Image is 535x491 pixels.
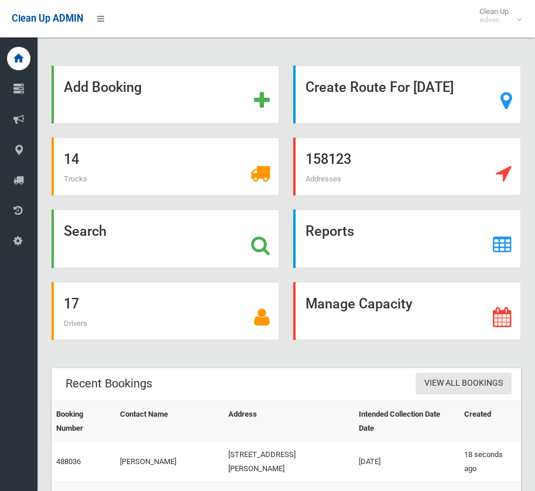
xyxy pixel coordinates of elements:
[474,7,520,25] span: Clean Up
[64,151,79,167] strong: 14
[306,151,351,167] strong: 158123
[64,174,87,183] span: Trucks
[459,441,521,482] td: 18 seconds ago
[115,441,223,482] td: [PERSON_NAME]
[64,319,87,328] span: Drivers
[64,296,79,312] strong: 17
[224,401,355,441] th: Address
[52,138,279,195] a: 14 Trucks
[306,223,354,239] strong: Reports
[354,441,459,482] td: [DATE]
[52,401,115,441] th: Booking Number
[56,457,81,466] a: 488036
[306,296,412,312] strong: Manage Capacity
[12,13,83,24] span: Clean Up ADMIN
[293,138,521,195] a: 158123 Addresses
[64,223,107,239] strong: Search
[416,373,512,394] a: View All Bookings
[52,282,279,340] a: 17 Drivers
[306,174,341,183] span: Addresses
[293,210,521,267] a: Reports
[306,79,454,95] strong: Create Route For [DATE]
[115,401,223,441] th: Contact Name
[52,372,166,395] header: Recent Bookings
[52,210,279,267] a: Search
[479,16,509,25] small: Admin
[293,66,521,123] a: Create Route For [DATE]
[52,66,279,123] a: Add Booking
[224,441,355,482] td: [STREET_ADDRESS][PERSON_NAME]
[354,401,459,441] th: Intended Collection Date Date
[293,282,521,340] a: Manage Capacity
[64,79,142,95] strong: Add Booking
[459,401,521,441] th: Created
